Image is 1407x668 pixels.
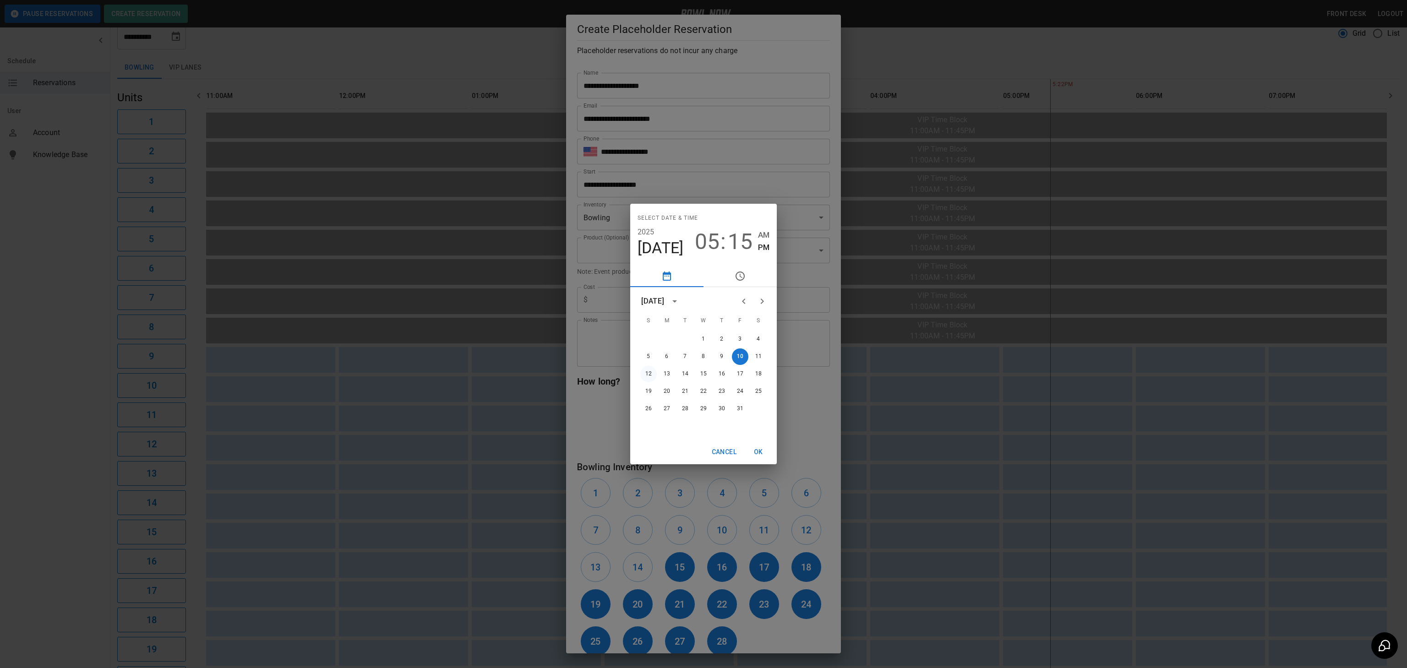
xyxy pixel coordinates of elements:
div: [DATE] [641,296,664,307]
button: 26 [640,401,657,417]
span: : [720,229,726,255]
button: 7 [677,348,693,365]
span: Tuesday [677,312,693,330]
button: 11 [750,348,767,365]
button: 16 [714,366,730,382]
span: Wednesday [695,312,712,330]
button: 8 [695,348,712,365]
button: 12 [640,366,657,382]
span: Monday [659,312,675,330]
button: 15 [728,229,753,255]
button: 9 [714,348,730,365]
button: 23 [714,383,730,400]
button: 14 [677,366,693,382]
button: 24 [732,383,748,400]
button: 25 [750,383,767,400]
button: PM [758,241,769,254]
button: 27 [659,401,675,417]
button: 22 [695,383,712,400]
button: 5 [640,348,657,365]
button: 19 [640,383,657,400]
button: 20 [659,383,675,400]
span: Friday [732,312,748,330]
button: 29 [695,401,712,417]
button: 15 [695,366,712,382]
button: 28 [677,401,693,417]
button: pick time [703,265,777,287]
button: 6 [659,348,675,365]
button: [DATE] [638,239,684,258]
span: Saturday [750,312,767,330]
button: 3 [732,331,748,348]
button: Cancel [708,444,740,461]
button: 18 [750,366,767,382]
button: 4 [750,331,767,348]
button: 05 [695,229,720,255]
button: 21 [677,383,693,400]
button: 17 [732,366,748,382]
span: Select date & time [638,211,698,226]
button: 31 [732,401,748,417]
button: 13 [659,366,675,382]
button: OK [744,444,773,461]
button: Next month [753,292,771,310]
span: Sunday [640,312,657,330]
button: 30 [714,401,730,417]
button: AM [758,229,769,241]
button: 2 [714,331,730,348]
span: Thursday [714,312,730,330]
button: 10 [732,348,748,365]
button: 1 [695,331,712,348]
button: 2025 [638,226,654,239]
button: calendar view is open, switch to year view [667,293,682,309]
button: pick date [630,265,703,287]
button: Previous month [735,292,753,310]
